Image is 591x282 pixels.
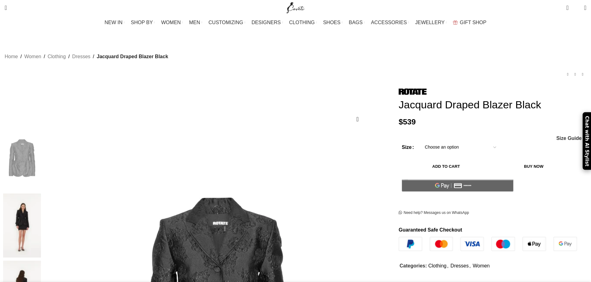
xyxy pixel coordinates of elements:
[567,3,571,8] span: 0
[5,53,168,61] nav: Breadcrumb
[400,263,427,268] span: Categories:
[189,16,202,29] a: MEN
[72,53,91,61] a: Dresses
[428,263,446,268] a: Clothing
[399,227,462,232] strong: Guaranteed Safe Checkout
[399,210,469,215] a: Need help? Messages us on WhatsApp
[131,20,153,25] span: SHOP BY
[2,2,10,14] a: Search
[189,20,200,25] span: MEN
[349,20,362,25] span: BAGS
[349,16,365,29] a: BAGS
[469,262,471,270] span: ,
[494,160,574,173] button: Buy now
[399,237,577,251] img: guaranteed-safe-checkout-bordered.j
[415,16,447,29] a: JEWELLERY
[289,20,315,25] span: CLOTHING
[105,20,123,25] span: NEW IN
[208,20,243,25] span: CUSTOMIZING
[556,136,582,141] a: Size Guide
[453,20,458,24] img: GiftBag
[399,118,416,126] bdi: 539
[161,16,183,29] a: WOMEN
[402,143,414,151] label: Size
[105,16,125,29] a: NEW IN
[399,118,403,126] span: $
[2,16,589,29] div: Main navigation
[371,16,409,29] a: ACCESSORIES
[323,20,340,25] span: SHOES
[402,179,513,192] button: Pay with GPay
[323,16,343,29] a: SHOES
[563,2,571,14] a: 0
[402,160,490,173] button: Add to cart
[450,263,469,268] a: Dresses
[399,89,427,95] img: Rotate Birger Christensen
[97,53,168,61] span: Jacquard Draped Blazer Black
[564,71,571,78] a: Previous product
[460,20,486,25] span: GIFT SHOP
[3,126,41,190] img: Jacquard Draped Blazer Black
[464,184,472,188] text: ••••••
[208,16,245,29] a: CUSTOMIZING
[371,20,407,25] span: ACCESSORIES
[573,2,580,14] div: My Wishlist
[453,16,486,29] a: GIFT SHOP
[24,53,41,61] a: Women
[447,262,448,270] span: ,
[3,193,41,258] img: Rotate Birger Christensen dress
[285,5,306,10] a: Site logo
[579,71,586,78] a: Next product
[47,53,66,61] a: Clothing
[399,98,586,111] h1: Jacquard Draped Blazer Black
[252,16,283,29] a: DESIGNERS
[5,53,18,61] a: Home
[252,20,281,25] span: DESIGNERS
[161,20,181,25] span: WOMEN
[575,6,579,11] span: 0
[415,20,445,25] span: JEWELLERY
[289,16,317,29] a: CLOTHING
[473,263,490,268] a: Women
[131,16,155,29] a: SHOP BY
